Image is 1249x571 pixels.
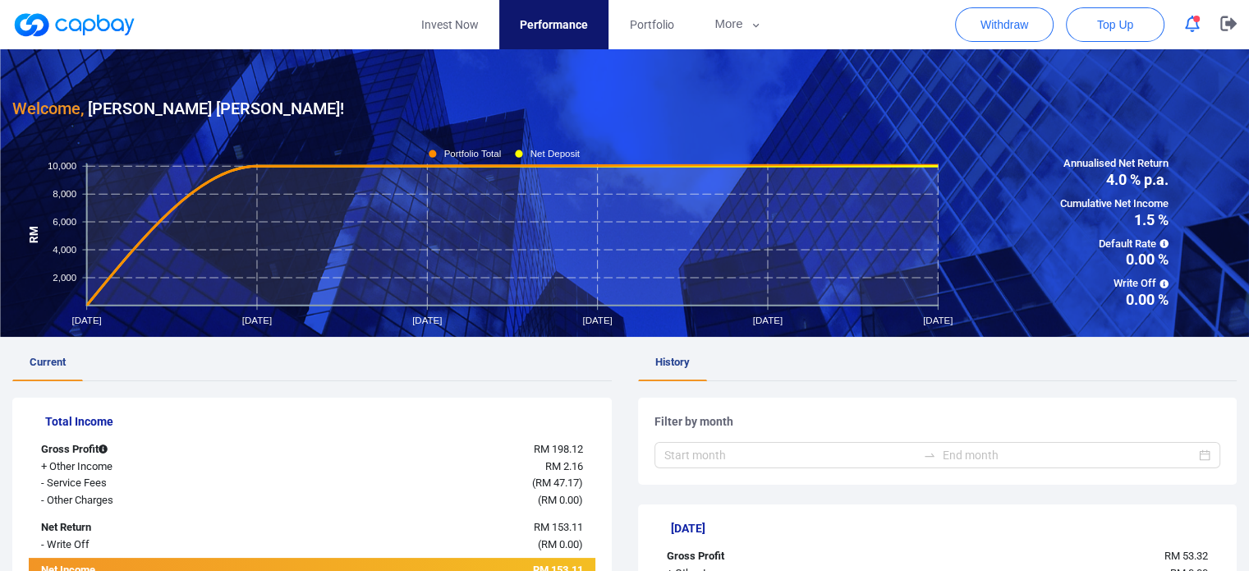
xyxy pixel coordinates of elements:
[540,538,578,550] span: RM 0.00
[412,315,442,325] tspan: [DATE]
[654,414,1221,429] h5: Filter by month
[264,536,595,554] div: ( )
[29,458,264,476] div: + Other Income
[29,492,264,509] div: - Other Charges
[242,315,272,325] tspan: [DATE]
[12,99,84,118] span: Welcome,
[955,7,1054,42] button: Withdraw
[71,315,101,325] tspan: [DATE]
[53,189,76,199] tspan: 8,000
[655,356,690,368] span: History
[1097,16,1133,33] span: Top Up
[520,16,588,34] span: Performance
[629,16,673,34] span: Portfolio
[264,475,595,492] div: ( )
[1060,275,1169,292] span: Write Off
[29,536,264,554] div: - Write Off
[654,548,890,565] div: Gross Profit
[29,441,264,458] div: Gross Profit
[582,315,612,325] tspan: [DATE]
[664,446,917,464] input: Start month
[544,460,582,472] span: RM 2.16
[1060,155,1169,173] span: Annualised Net Return
[1066,7,1164,42] button: Top Up
[53,272,76,282] tspan: 2,000
[1060,213,1169,228] span: 1.5 %
[1060,236,1169,253] span: Default Rate
[923,449,936,462] span: swap-right
[535,477,578,489] span: RM 47.17
[29,519,264,536] div: Net Return
[1060,292,1169,307] span: 0.00 %
[264,492,595,509] div: ( )
[1060,173,1169,187] span: 4.0 % p.a.
[533,443,582,455] span: RM 198.12
[53,245,76,255] tspan: 4,000
[29,475,264,492] div: - Service Fees
[28,226,40,243] tspan: RM
[753,315,783,325] tspan: [DATE]
[45,414,595,429] h5: Total Income
[1164,550,1208,562] span: RM 53.32
[530,149,581,159] tspan: Net Deposit
[53,217,76,227] tspan: 6,000
[1060,252,1169,267] span: 0.00 %
[923,449,936,462] span: to
[943,446,1196,464] input: End month
[671,521,1221,536] h5: [DATE]
[48,161,76,171] tspan: 10,000
[540,494,578,506] span: RM 0.00
[30,356,66,368] span: Current
[444,149,502,159] tspan: Portfolio Total
[923,315,953,325] tspan: [DATE]
[12,95,344,122] h3: [PERSON_NAME] [PERSON_NAME] !
[533,521,582,533] span: RM 153.11
[1060,196,1169,213] span: Cumulative Net Income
